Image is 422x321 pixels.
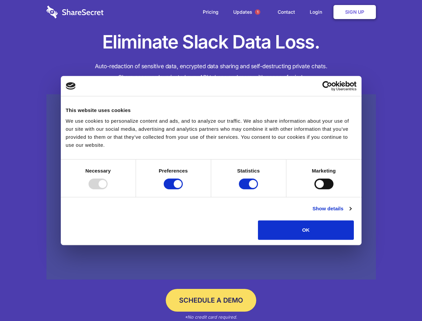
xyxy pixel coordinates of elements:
h4: Auto-redaction of sensitive data, encrypted data sharing and self-destructing private chats. Shar... [46,61,376,83]
img: logo [66,82,76,90]
a: Usercentrics Cookiebot - opens in a new window [298,81,357,91]
strong: Preferences [159,168,188,174]
a: Show details [312,205,351,213]
span: 1 [255,9,260,15]
a: Wistia video thumbnail [46,94,376,280]
img: logo-wordmark-white-trans-d4663122ce5f474addd5e946df7df03e33cb6a1c49d2221995e7729f52c070b2.svg [46,6,104,18]
h1: Eliminate Slack Data Loss. [46,30,376,54]
a: Schedule a Demo [166,289,256,312]
strong: Statistics [237,168,260,174]
strong: Necessary [86,168,111,174]
strong: Marketing [312,168,336,174]
a: Sign Up [333,5,376,19]
em: *No credit card required. [185,314,237,320]
button: OK [258,220,354,240]
a: Login [303,2,332,22]
div: This website uses cookies [66,106,357,114]
a: Pricing [196,2,225,22]
div: We use cookies to personalize content and ads, and to analyze our traffic. We also share informat... [66,117,357,149]
a: Contact [271,2,302,22]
